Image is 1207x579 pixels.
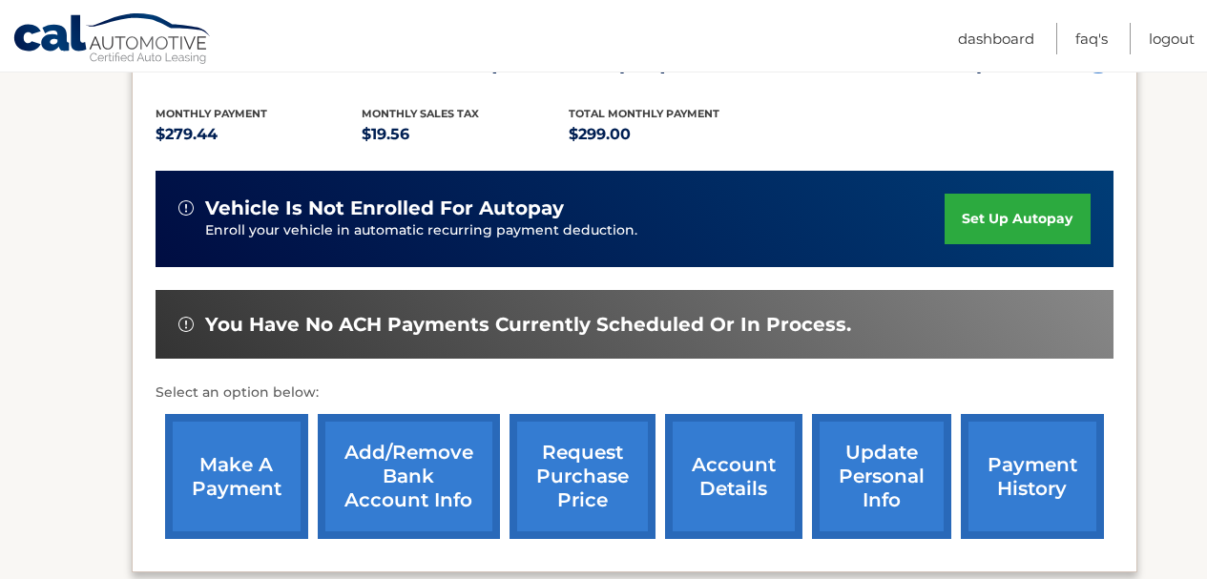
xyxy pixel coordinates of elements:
a: Logout [1149,23,1195,54]
span: Monthly Payment [156,107,267,120]
a: Add/Remove bank account info [318,414,500,539]
p: $19.56 [362,121,569,148]
span: You have no ACH payments currently scheduled or in process. [205,313,851,337]
a: Dashboard [958,23,1034,54]
a: set up autopay [945,194,1090,244]
img: alert-white.svg [178,200,194,216]
span: vehicle is not enrolled for autopay [205,196,564,220]
span: Monthly sales Tax [362,107,479,120]
a: payment history [961,414,1104,539]
a: request purchase price [510,414,656,539]
p: Enroll your vehicle in automatic recurring payment deduction. [205,220,946,241]
p: $299.00 [569,121,776,148]
p: Select an option below: [156,382,1113,404]
a: FAQ's [1075,23,1108,54]
a: Cal Automotive [12,12,213,68]
a: update personal info [812,414,951,539]
span: Total Monthly Payment [569,107,719,120]
a: make a payment [165,414,308,539]
p: $279.44 [156,121,363,148]
a: account details [665,414,802,539]
img: alert-white.svg [178,317,194,332]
